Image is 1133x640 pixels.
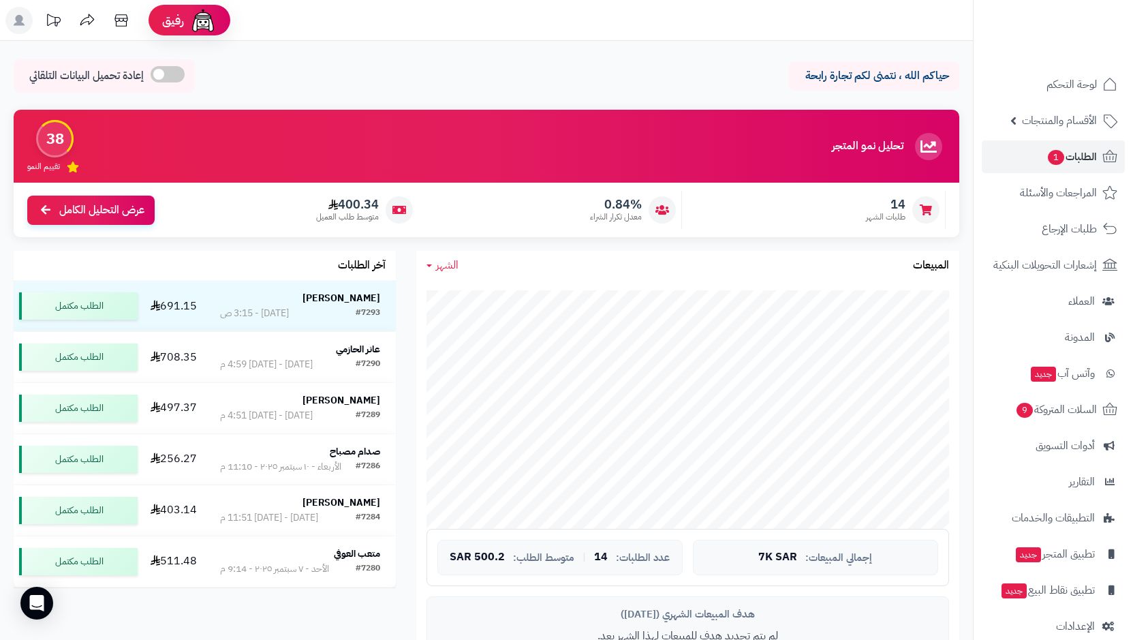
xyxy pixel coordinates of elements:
[982,140,1125,173] a: الطلبات1
[982,538,1125,570] a: تطبيق المتجرجديد
[143,536,205,587] td: 511.48
[356,358,380,371] div: #7290
[336,342,380,356] strong: عانر الحازمي
[19,548,138,575] div: الطلب مكتمل
[1014,545,1095,564] span: تطبيق المتجر
[220,562,329,576] div: الأحد - ٧ سبتمبر ٢٠٢٥ - 9:14 م
[302,393,380,408] strong: [PERSON_NAME]
[338,260,386,272] h3: آخر الطلبات
[162,12,184,29] span: رفيق
[302,291,380,305] strong: [PERSON_NAME]
[1016,402,1034,418] span: 9
[982,466,1125,498] a: التقارير
[1046,147,1097,166] span: الطلبات
[982,393,1125,426] a: السلات المتروكة9
[1046,75,1097,94] span: لوحة التحكم
[982,285,1125,318] a: العملاء
[19,344,138,371] div: الطلب مكتمل
[982,574,1125,607] a: تطبيق نقاط البيعجديد
[590,197,642,212] span: 0.84%
[982,213,1125,245] a: طلبات الإرجاع
[302,496,380,510] strong: [PERSON_NAME]
[1002,583,1027,598] span: جديد
[1040,12,1120,41] img: logo-2.png
[616,552,670,564] span: عدد الطلبات:
[805,552,872,564] span: إجمالي المبيعات:
[1016,547,1041,562] span: جديد
[594,551,608,564] span: 14
[36,7,70,37] a: تحديثات المنصة
[590,211,642,223] span: معدل تكرار الشراء
[758,551,797,564] span: 7K SAR
[1020,183,1097,202] span: المراجعات والأسئلة
[20,587,53,620] div: Open Intercom Messenger
[1065,328,1095,347] span: المدونة
[1031,367,1056,382] span: جديد
[220,358,313,371] div: [DATE] - [DATE] 4:59 م
[426,258,459,273] a: الشهر
[19,497,138,524] div: الطلب مكتمل
[832,140,903,153] h3: تحليل نمو المتجر
[316,197,379,212] span: 400.34
[982,177,1125,209] a: المراجعات والأسئلة
[220,511,318,525] div: [DATE] - [DATE] 11:51 م
[982,321,1125,354] a: المدونة
[356,307,380,320] div: #7293
[356,409,380,423] div: #7289
[316,211,379,223] span: متوسط طلب العميل
[1069,472,1095,491] span: التقارير
[913,260,949,272] h3: المبيعات
[450,551,505,564] span: 500.2 SAR
[583,552,586,562] span: |
[143,383,205,433] td: 497.37
[1042,219,1097,239] span: طلبات الإرجاع
[334,547,380,561] strong: متعب العوفي
[513,552,574,564] span: متوسط الطلب:
[866,211,905,223] span: طلبات الشهر
[1029,364,1095,383] span: وآتس آب
[1056,617,1095,636] span: الإعدادات
[982,429,1125,462] a: أدوات التسويق
[59,202,144,218] span: عرض التحليل الكامل
[982,502,1125,534] a: التطبيقات والخدمات
[356,511,380,525] div: #7284
[1000,581,1095,600] span: تطبيق نقاط البيع
[866,197,905,212] span: 14
[143,434,205,485] td: 256.27
[1047,149,1065,166] span: 1
[356,460,380,474] div: #7286
[1012,508,1095,528] span: التطبيقات والخدمات
[220,460,341,474] div: الأربعاء - ١٠ سبتمبر ٢٠٢٥ - 11:10 م
[220,307,289,320] div: [DATE] - 3:15 ص
[27,196,155,225] a: عرض التحليل الكامل
[982,357,1125,390] a: وآتس آبجديد
[220,409,313,423] div: [DATE] - [DATE] 4:51 م
[1015,400,1097,419] span: السلات المتروكة
[19,292,138,320] div: الطلب مكتمل
[982,68,1125,101] a: لوحة التحكم
[330,444,380,459] strong: صدام مصباح
[1022,111,1097,130] span: الأقسام والمنتجات
[437,607,938,622] div: هدف المبيعات الشهري ([DATE])
[29,68,144,84] span: إعادة تحميل البيانات التلقائي
[19,395,138,422] div: الطلب مكتمل
[982,249,1125,281] a: إشعارات التحويلات البنكية
[993,256,1097,275] span: إشعارات التحويلات البنكية
[143,485,205,536] td: 403.14
[356,562,380,576] div: #7280
[19,446,138,473] div: الطلب مكتمل
[189,7,217,34] img: ai-face.png
[27,161,60,172] span: تقييم النمو
[1068,292,1095,311] span: العملاء
[799,68,949,84] p: حياكم الله ، نتمنى لكم تجارة رابحة
[143,281,205,331] td: 691.15
[143,332,205,382] td: 708.35
[1036,436,1095,455] span: أدوات التسويق
[436,257,459,273] span: الشهر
